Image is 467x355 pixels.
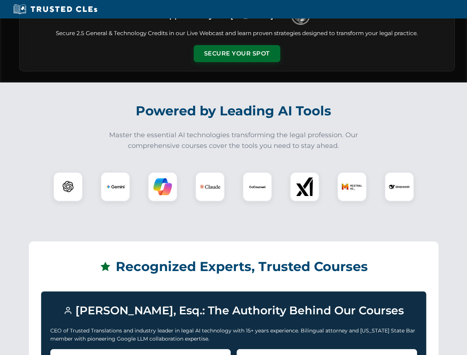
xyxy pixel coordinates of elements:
[153,177,172,196] img: Copilot Logo
[53,172,83,202] div: ChatGPT
[50,327,417,343] p: CEO of Trusted Translations and industry leader in legal AI technology with 15+ years experience....
[290,172,319,202] div: xAI
[101,172,130,202] div: Gemini
[29,98,439,124] h2: Powered by Leading AI Tools
[248,177,267,196] img: CoCounsel Logo
[385,172,414,202] div: DeepSeek
[11,4,99,15] img: Trusted CLEs
[41,254,426,280] h2: Recognized Experts, Trusted Courses
[243,172,272,202] div: CoCounsel
[337,172,367,202] div: Mistral AI
[195,172,225,202] div: Claude
[342,176,362,197] img: Mistral AI Logo
[194,45,280,62] button: Secure Your Spot
[200,176,220,197] img: Claude Logo
[295,177,314,196] img: xAI Logo
[50,301,417,321] h3: [PERSON_NAME], Esq.: The Authority Behind Our Courses
[57,176,79,197] img: ChatGPT Logo
[104,130,363,151] p: Master the essential AI technologies transforming the legal profession. Our comprehensive courses...
[28,29,446,38] p: Secure 2.5 General & Technology Credits in our Live Webcast and learn proven strategies designed ...
[106,177,125,196] img: Gemini Logo
[148,172,177,202] div: Copilot
[389,176,410,197] img: DeepSeek Logo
